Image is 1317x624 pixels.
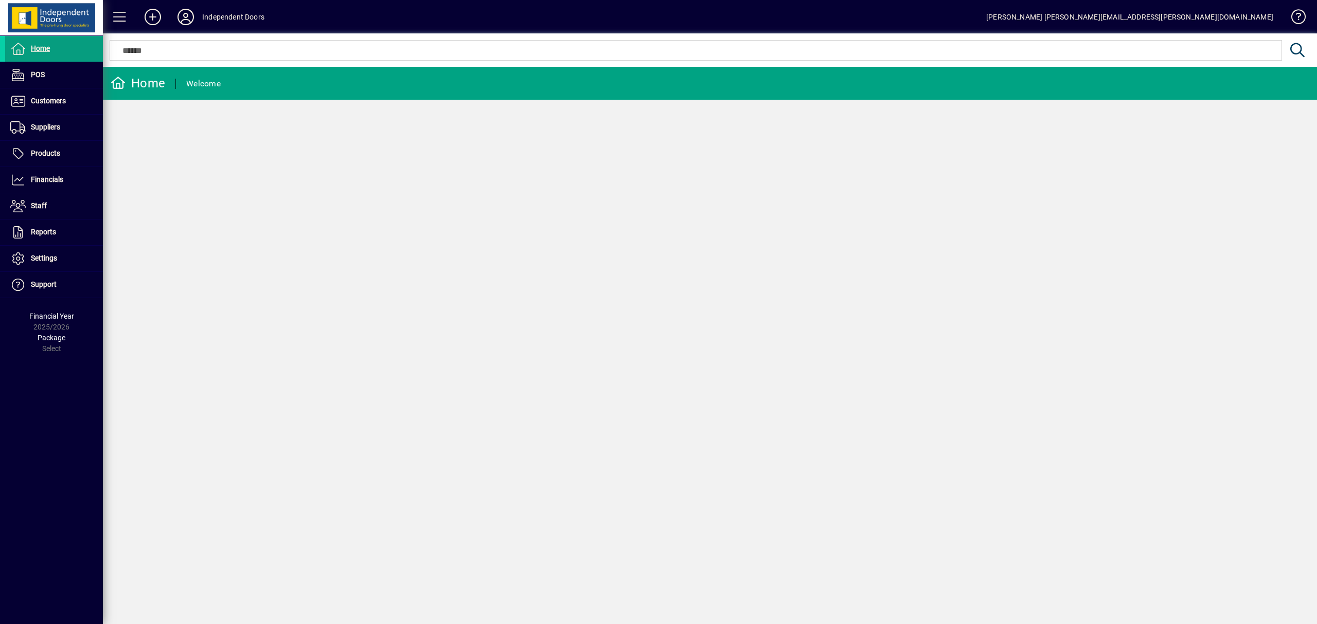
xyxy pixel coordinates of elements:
[31,201,47,210] span: Staff
[31,123,60,131] span: Suppliers
[186,76,221,92] div: Welcome
[31,175,63,183] span: Financials
[31,280,57,288] span: Support
[986,9,1273,25] div: [PERSON_NAME] [PERSON_NAME][EMAIL_ADDRESS][PERSON_NAME][DOMAIN_NAME]
[5,219,103,245] a: Reports
[5,193,103,219] a: Staff
[31,254,57,262] span: Settings
[111,75,165,91] div: Home
[31,97,66,105] span: Customers
[5,88,103,114] a: Customers
[136,8,169,26] button: Add
[5,167,103,193] a: Financials
[31,228,56,236] span: Reports
[202,9,264,25] div: Independent Doors
[5,115,103,140] a: Suppliers
[1284,2,1304,35] a: Knowledge Base
[5,62,103,88] a: POS
[5,141,103,167] a: Products
[31,70,45,79] span: POS
[169,8,202,26] button: Profile
[29,312,74,320] span: Financial Year
[5,272,103,298] a: Support
[31,149,60,157] span: Products
[5,246,103,271] a: Settings
[31,44,50,52] span: Home
[38,334,65,342] span: Package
